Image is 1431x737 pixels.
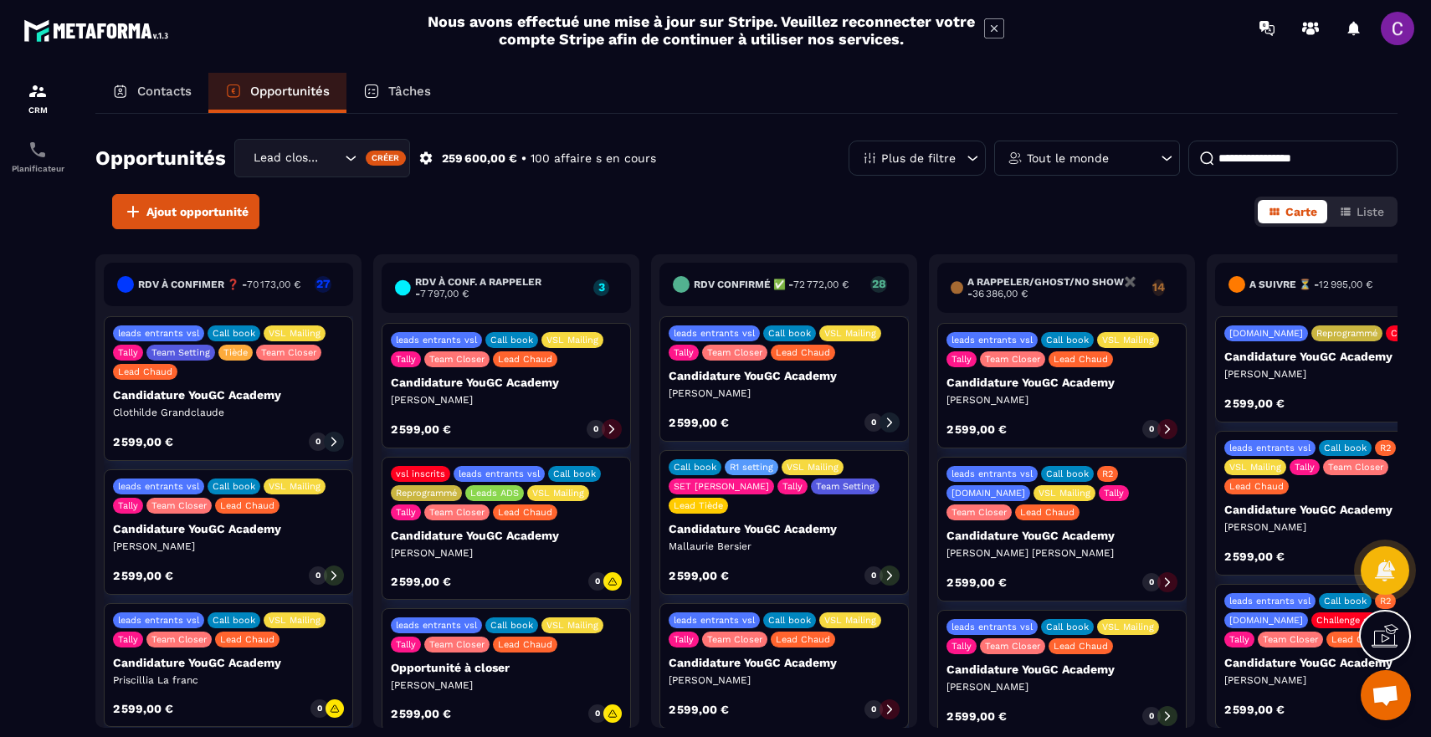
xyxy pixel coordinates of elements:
[113,388,344,402] p: Candidature YouGC Academy
[391,546,622,560] p: [PERSON_NAME]
[951,622,1033,632] p: leads entrants vsl
[1319,279,1372,290] span: 12 995,00 €
[946,680,1177,693] p: [PERSON_NAME]
[324,149,341,167] input: Search for option
[118,366,172,377] p: Lead Chaud
[490,620,533,631] p: Call book
[223,347,248,358] p: Tiède
[707,347,762,358] p: Team Closer
[669,369,900,382] p: Candidature YouGC Academy
[1249,279,1372,290] h6: A SUIVRE ⏳ -
[146,203,249,220] span: Ajout opportunité
[1224,704,1285,715] p: 2 599,00 €
[208,73,346,113] a: Opportunités
[881,152,956,164] p: Plus de filtre
[4,69,71,127] a: formationformationCRM
[787,462,839,473] p: VSL Mailing
[768,328,811,339] p: Call book
[391,529,622,542] p: Candidature YouGC Academy
[250,84,330,99] p: Opportunités
[768,615,811,626] p: Call book
[674,328,755,339] p: leads entrants vsl
[391,661,622,674] p: Opportunité à closer
[951,488,1025,499] p: [DOMAIN_NAME]
[4,164,71,173] p: Planificateur
[113,406,344,419] p: Clothilde Grandclaude
[151,347,210,358] p: Team Setting
[213,615,255,626] p: Call book
[4,127,71,186] a: schedulerschedulerPlanificateur
[118,481,199,492] p: leads entrants vsl
[429,507,485,518] p: Team Closer
[95,141,226,175] h2: Opportunités
[1054,354,1108,365] p: Lead Chaud
[521,151,526,166] p: •
[396,468,445,479] p: vsl inscrits
[1328,462,1383,473] p: Team Closer
[388,84,431,99] p: Tâches
[498,507,552,518] p: Lead Chaud
[531,151,656,166] p: 100 affaire s en cours
[546,335,598,345] p: VSL Mailing
[951,468,1033,479] p: leads entrants vsl
[1224,397,1285,409] p: 2 599,00 €
[4,105,71,115] p: CRM
[946,546,1177,560] p: [PERSON_NAME] [PERSON_NAME]
[269,481,321,492] p: VSL Mailing
[669,656,900,669] p: Candidature YouGC Academy
[1102,335,1154,345] p: VSL Mailing
[1331,634,1386,645] p: Lead Chaud
[1329,200,1394,223] button: Liste
[1324,596,1367,606] p: Call book
[391,576,451,587] p: 2 599,00 €
[669,386,900,400] p: [PERSON_NAME]
[113,703,173,714] p: 2 599,00 €
[247,279,300,290] span: 70 173,00 €
[946,376,1177,389] p: Candidature YouGC Academy
[118,634,138,645] p: Tally
[1104,488,1124,499] p: Tally
[1229,328,1303,339] p: [DOMAIN_NAME]
[532,488,584,499] p: VSL Mailing
[391,678,622,692] p: [PERSON_NAME]
[396,488,457,499] p: Reprogrammé
[669,522,900,535] p: Candidature YouGC Academy
[674,462,716,473] p: Call book
[1102,468,1113,479] p: R2
[420,288,469,299] span: 7 797,00 €
[871,417,876,428] p: 0
[669,417,729,428] p: 2 599,00 €
[793,279,849,290] span: 72 772,00 €
[985,354,1040,365] p: Team Closer
[261,347,316,358] p: Team Closer
[674,481,769,492] p: SET [PERSON_NAME]
[870,278,887,289] p: 28
[1357,205,1384,218] span: Liste
[112,194,259,229] button: Ajout opportunité
[151,634,207,645] p: Team Closer
[315,278,331,289] p: 27
[1229,462,1281,473] p: VSL Mailing
[946,663,1177,676] p: Candidature YouGC Academy
[1263,634,1318,645] p: Team Closer
[1054,641,1108,652] p: Lead Chaud
[972,288,1028,299] span: 36 386,00 €
[946,423,1007,435] p: 2 599,00 €
[118,500,138,511] p: Tally
[113,656,344,669] p: Candidature YouGC Academy
[1102,622,1154,632] p: VSL Mailing
[674,615,755,626] p: leads entrants vsl
[1229,443,1310,453] p: leads entrants vsl
[946,393,1177,407] p: [PERSON_NAME]
[951,641,972,652] p: Tally
[234,139,410,177] div: Search for option
[730,462,773,473] p: R1 setting
[427,13,976,48] h2: Nous avons effectué une mise à jour sur Stripe. Veuillez reconnecter votre compte Stripe afin de ...
[317,703,322,714] p: 0
[137,84,192,99] p: Contacts
[269,328,321,339] p: VSL Mailing
[249,149,324,167] span: Lead closing
[113,673,344,687] p: Priscillia La franc
[1046,622,1089,632] p: Call book
[816,481,874,492] p: Team Setting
